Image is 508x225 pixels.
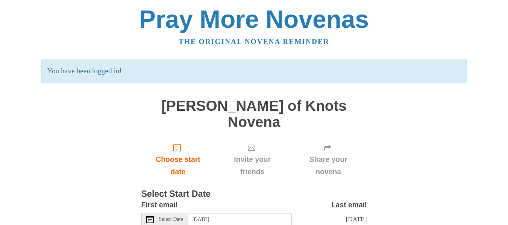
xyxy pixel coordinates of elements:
span: Invite your friends [222,153,282,178]
span: [DATE] [346,215,367,223]
label: First email [141,199,178,211]
a: The original novena reminder [179,38,329,45]
div: Click "Next" to confirm your start date first. [290,137,367,182]
a: Choose start date [141,137,215,182]
span: Choose start date [149,153,208,178]
h1: [PERSON_NAME] of Knots Novena [141,98,367,130]
div: Click "Next" to confirm your start date first. [215,137,290,182]
h3: Select Start Date [141,189,367,199]
span: Select Date [159,217,183,222]
p: You have been logged in! [41,59,467,83]
span: Share your novena [297,153,359,178]
a: Pray More Novenas [139,5,369,33]
label: Last email [331,199,367,211]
